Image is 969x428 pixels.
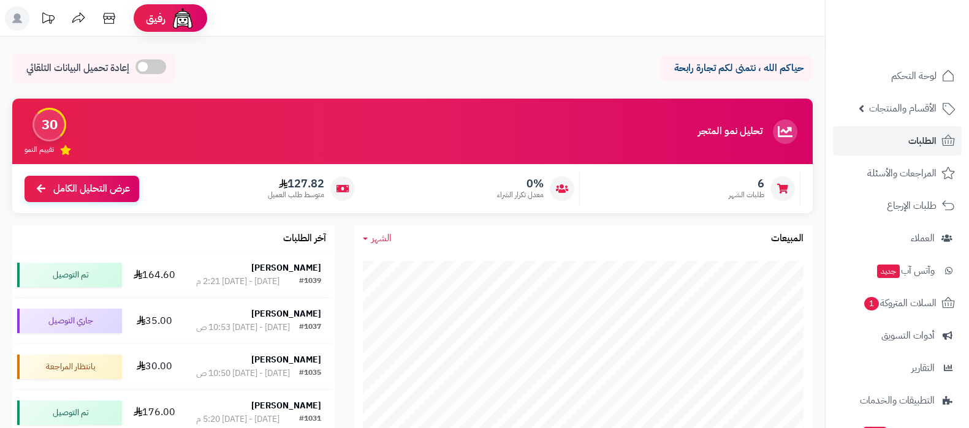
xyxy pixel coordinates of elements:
span: 127.82 [268,177,324,190]
div: جاري التوصيل [17,309,122,333]
a: لوحة التحكم [833,61,962,91]
span: تقييم النمو [25,145,54,155]
img: logo-2.png [886,10,957,36]
strong: [PERSON_NAME] [251,399,321,412]
span: جديد [877,265,900,278]
div: بانتظار المراجعة [17,355,122,379]
span: إعادة تحميل البيانات التلقائي [26,61,129,75]
div: [DATE] - [DATE] 10:53 ص [196,321,290,334]
strong: [PERSON_NAME] [251,353,321,366]
span: معدل تكرار الشراء [497,190,544,200]
a: السلات المتروكة1 [833,288,962,318]
a: وآتس آبجديد [833,256,962,285]
h3: المبيعات [771,233,804,244]
a: الشهر [363,231,392,246]
span: السلات المتروكة [863,295,937,312]
a: أدوات التسويق [833,321,962,350]
span: طلبات الإرجاع [887,197,937,214]
span: الأقسام والمنتجات [869,100,937,117]
a: طلبات الإرجاع [833,191,962,220]
td: 35.00 [127,298,181,344]
span: التقارير [911,359,935,377]
a: العملاء [833,223,962,253]
img: ai-face.png [170,6,195,31]
strong: [PERSON_NAME] [251,261,321,274]
h3: آخر الطلبات [283,233,326,244]
span: العملاء [911,230,935,247]
span: المراجعات والأسئلة [867,165,937,182]
div: #1031 [299,413,321,426]
span: وآتس آب [876,262,935,279]
div: #1039 [299,276,321,288]
div: #1037 [299,321,321,334]
span: متوسط طلب العميل [268,190,324,200]
span: 6 [729,177,764,190]
td: 30.00 [127,344,181,389]
span: لوحة التحكم [891,67,937,84]
div: تم التوصيل [17,400,122,425]
div: [DATE] - [DATE] 10:50 ص [196,367,290,380]
span: أدوات التسويق [881,327,935,344]
strong: [PERSON_NAME] [251,307,321,320]
a: المراجعات والأسئلة [833,159,962,188]
td: 164.60 [127,252,181,298]
a: تحديثات المنصة [32,6,63,34]
span: 1 [864,296,880,311]
span: طلبات الشهر [729,190,764,200]
div: #1035 [299,367,321,380]
span: رفيق [146,11,165,26]
a: التطبيقات والخدمات [833,386,962,415]
p: حياكم الله ، نتمنى لكم تجارة رابحة [669,61,804,75]
span: 0% [497,177,544,190]
span: الطلبات [908,132,937,149]
a: عرض التحليل الكامل [25,176,139,202]
span: التطبيقات والخدمات [860,392,935,409]
div: [DATE] - [DATE] 5:20 م [196,413,279,426]
span: عرض التحليل الكامل [53,182,130,196]
a: التقارير [833,353,962,383]
div: [DATE] - [DATE] 2:21 م [196,276,279,288]
h3: تحليل نمو المتجر [698,126,762,137]
a: الطلبات [833,126,962,156]
div: تم التوصيل [17,263,122,287]
span: الشهر [371,231,392,246]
